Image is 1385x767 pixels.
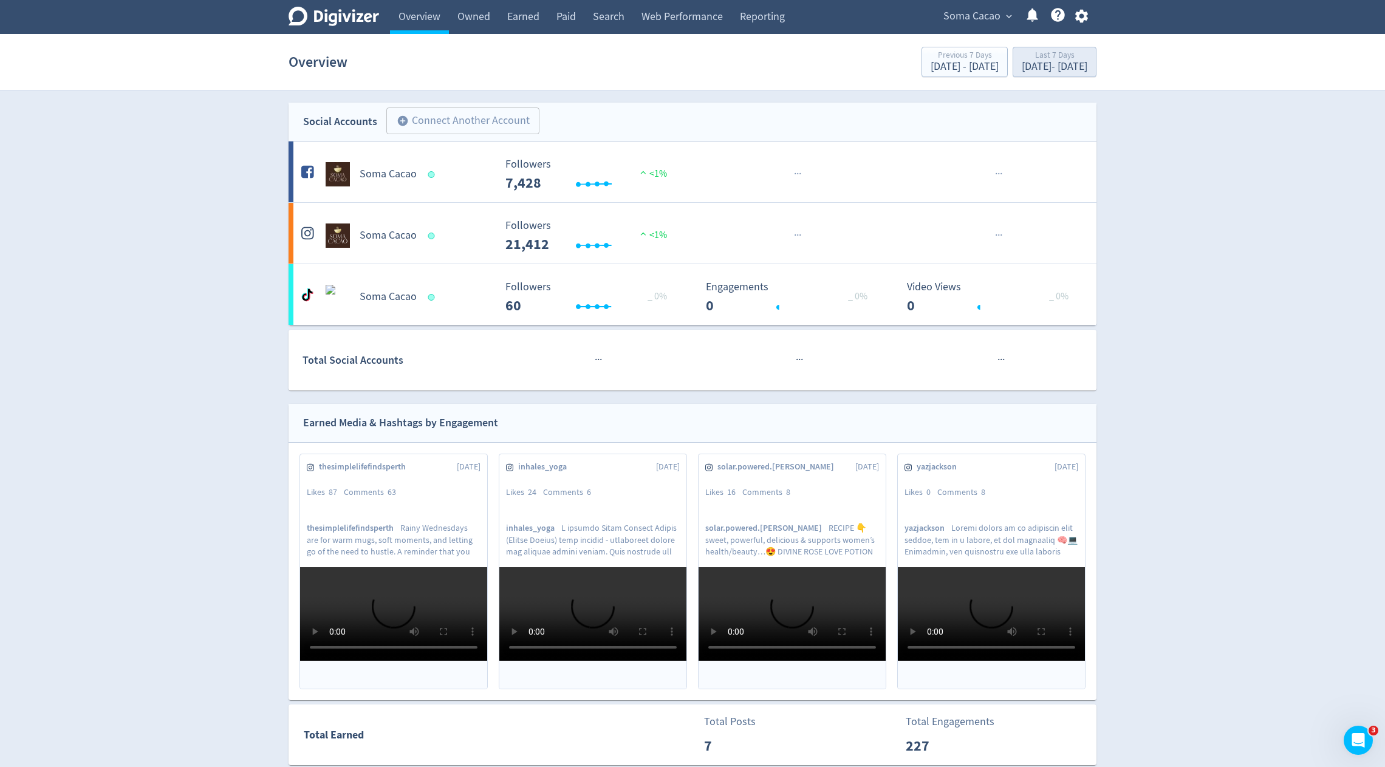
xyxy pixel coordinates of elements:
p: RECIPE 👇 sweet, powerful, delicious & supports women’s health/beauty…😍 DIVINE ROSE LOVE POTION RE... [705,522,879,556]
span: Soma Cacao [943,7,1000,26]
svg: Followers --- [499,220,682,252]
span: [DATE] [656,461,680,473]
span: · [796,166,799,182]
a: yazjackson[DATE]Likes0Comments8yazjacksonLoremi dolors am co adipiscin elit seddoe, tem in u labo... [898,454,1085,689]
span: <1% [637,229,667,241]
img: Soma Cacao undefined [326,223,350,248]
span: · [1000,228,1002,243]
span: thesimplelifefindsperth [319,461,412,473]
p: Loremi dolors am co adipiscin elit seddoe, tem in u labore, et dol magnaaliq 🧠💻 Enimadmin, ven qu... [905,522,1078,556]
span: yazjackson [905,522,951,534]
a: inhales_yoga[DATE]Likes24Comments6inhales_yogaL ipsumdo Sitam Consect Adipis (Elitse Doeius) temp... [499,454,686,689]
div: Last 7 Days [1022,51,1087,61]
span: solar.powered.[PERSON_NAME] [717,461,841,473]
button: Soma Cacao [939,7,1015,26]
span: Data last synced: 24 Aug 2025, 11:02pm (AEST) [428,171,439,178]
span: · [600,352,602,367]
a: Connect Another Account [377,109,539,134]
svg: Followers --- [499,281,682,313]
span: 24 [528,486,536,497]
h5: Soma Cacao [360,228,417,243]
div: Likes [705,486,742,499]
span: · [794,228,796,243]
span: · [997,166,1000,182]
span: · [597,352,600,367]
a: Total EarnedTotal Posts7Total Engagements227 [289,704,1096,765]
a: Soma Cacao undefinedSoma Cacao Followers --- Followers 21,412 <1%······ [289,203,1096,264]
span: _ 0% [648,290,667,302]
svg: Followers --- [499,159,682,191]
span: 87 [329,486,337,497]
svg: Engagements 0 [700,281,882,313]
span: · [1002,352,1005,367]
span: 63 [388,486,396,497]
a: Soma Cacao undefinedSoma Cacao Followers --- _ 0% Followers 60 Engagements 0 Engagements 0 _ 0% V... [289,264,1096,325]
span: thesimplelifefindsperth [307,522,400,534]
span: inhales_yoga [506,522,561,534]
span: · [997,228,1000,243]
div: Likes [905,486,937,499]
h1: Overview [289,43,347,81]
span: [DATE] [457,461,480,473]
p: Total Engagements [906,714,994,730]
span: add_circle [397,115,409,127]
span: 0 [926,486,931,497]
span: 8 [786,486,790,497]
span: · [794,166,796,182]
span: inhales_yoga [518,461,573,473]
span: _ 0% [1049,290,1069,302]
div: Total Earned [289,726,692,744]
span: · [1000,166,1002,182]
span: expand_more [1004,11,1014,22]
div: Social Accounts [303,113,377,131]
a: thesimplelifefindsperth[DATE]Likes87Comments63thesimplelifefindsperthRainy Wednesdays are for war... [300,454,487,689]
span: 8 [981,486,985,497]
span: · [1000,352,1002,367]
h5: Soma Cacao [360,167,417,182]
button: Connect Another Account [386,107,539,134]
span: 6 [587,486,591,497]
span: · [796,352,798,367]
div: Comments [344,486,403,499]
div: Total Social Accounts [303,352,496,369]
p: Rainy Wednesdays are for warm mugs, soft moments, and letting go of the need to hustle. A reminde... [307,522,480,556]
span: · [796,228,799,243]
div: Comments [937,486,992,499]
img: positive-performance.svg [637,168,649,177]
h5: Soma Cacao [360,290,417,304]
div: Earned Media & Hashtags by Engagement [303,414,498,432]
span: · [995,228,997,243]
span: [DATE] [855,461,879,473]
div: [DATE] - [DATE] [931,61,999,72]
iframe: Intercom live chat [1344,726,1373,755]
p: 7 [704,735,774,757]
span: Data last synced: 24 Aug 2025, 11:02pm (AEST) [428,233,439,239]
span: · [799,228,801,243]
span: [DATE] [1055,461,1078,473]
p: 227 [906,735,976,757]
span: · [798,352,801,367]
span: _ 0% [848,290,867,302]
div: Comments [543,486,598,499]
div: Likes [307,486,344,499]
img: positive-performance.svg [637,229,649,238]
span: · [995,166,997,182]
span: · [801,352,803,367]
span: · [799,166,801,182]
button: Last 7 Days[DATE]- [DATE] [1013,47,1096,77]
div: [DATE] - [DATE] [1022,61,1087,72]
span: 16 [727,486,736,497]
a: Soma Cacao undefinedSoma Cacao Followers --- Followers 7,428 <1%······ [289,141,1096,202]
span: <1% [637,168,667,180]
span: · [997,352,1000,367]
button: Previous 7 Days[DATE] - [DATE] [922,47,1008,77]
p: Total Posts [704,714,774,730]
span: · [595,352,597,367]
div: Previous 7 Days [931,51,999,61]
span: Data last synced: 25 Aug 2025, 2:02am (AEST) [428,294,439,301]
p: L ipsumdo Sitam Consect Adipis (Elitse Doeius) temp incidid - utlaboreet dolore mag aliquae admin... [506,522,680,556]
a: solar.powered.[PERSON_NAME][DATE]Likes16Comments8solar.powered.[PERSON_NAME]RECIPE 👇 sweet, power... [699,454,886,689]
svg: Video Views 0 [901,281,1083,313]
span: 3 [1369,726,1378,735]
span: yazjackson [917,461,963,473]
